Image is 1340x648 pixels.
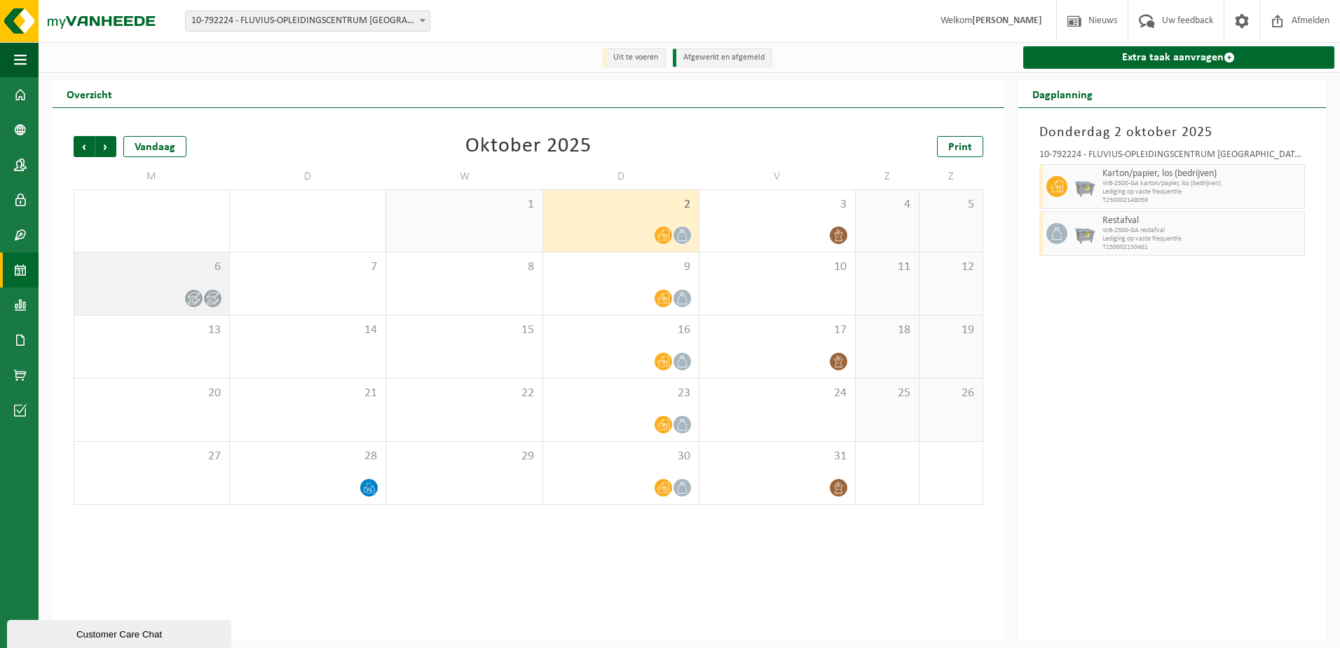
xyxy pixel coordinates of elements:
[393,197,535,212] span: 1
[1102,227,1301,235] span: WB-2500-GA restafval
[81,259,222,275] span: 6
[550,386,692,401] span: 23
[603,48,666,67] li: Uit te voeren
[863,386,912,401] span: 25
[863,323,912,338] span: 18
[927,386,976,401] span: 26
[543,164,699,189] td: D
[74,164,230,189] td: M
[948,142,972,153] span: Print
[706,259,848,275] span: 10
[550,197,692,212] span: 2
[185,11,430,32] span: 10-792224 - FLUVIUS-OPLEIDINGSCENTRUM MECHELEN/GEBOUW-J - MECHELEN
[1102,235,1301,243] span: Lediging op vaste frequentie
[95,136,116,157] span: Volgende
[1102,180,1301,188] span: WB-2500-GA karton/papier, los (bedrijven)
[237,386,378,401] span: 21
[927,323,976,338] span: 19
[919,164,983,189] td: Z
[465,136,592,157] div: Oktober 2025
[550,259,692,275] span: 9
[81,449,222,464] span: 27
[927,197,976,212] span: 5
[81,323,222,338] span: 13
[1018,80,1107,107] h2: Dagplanning
[863,197,912,212] span: 4
[550,449,692,464] span: 30
[706,449,848,464] span: 31
[1039,150,1305,164] div: 10-792224 - FLUVIUS-OPLEIDINGSCENTRUM [GEOGRAPHIC_DATA]/[GEOGRAPHIC_DATA]
[53,80,126,107] h2: Overzicht
[1023,46,1334,69] a: Extra taak aanvragen
[1074,223,1095,244] img: WB-2500-GAL-GY-01
[393,323,535,338] span: 15
[81,386,222,401] span: 20
[393,259,535,275] span: 8
[1102,215,1301,227] span: Restafval
[1102,196,1301,205] span: T250002148059
[856,164,919,189] td: Z
[386,164,542,189] td: W
[706,386,848,401] span: 24
[186,11,430,31] span: 10-792224 - FLUVIUS-OPLEIDINGSCENTRUM MECHELEN/GEBOUW-J - MECHELEN
[550,323,692,338] span: 16
[74,136,95,157] span: Vorige
[393,386,535,401] span: 22
[1074,176,1095,197] img: WB-2500-GAL-GY-01
[1039,122,1305,143] h3: Donderdag 2 oktober 2025
[1102,168,1301,180] span: Karton/papier, los (bedrijven)
[1102,243,1301,252] span: T250002150461
[706,323,848,338] span: 17
[673,48,772,67] li: Afgewerkt en afgemeld
[706,197,848,212] span: 3
[7,617,234,648] iframe: chat widget
[972,15,1042,26] strong: [PERSON_NAME]
[1102,188,1301,196] span: Lediging op vaste frequentie
[937,136,983,157] a: Print
[699,164,856,189] td: V
[863,259,912,275] span: 11
[123,136,186,157] div: Vandaag
[237,323,378,338] span: 14
[927,259,976,275] span: 12
[237,449,378,464] span: 28
[237,259,378,275] span: 7
[393,449,535,464] span: 29
[230,164,386,189] td: D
